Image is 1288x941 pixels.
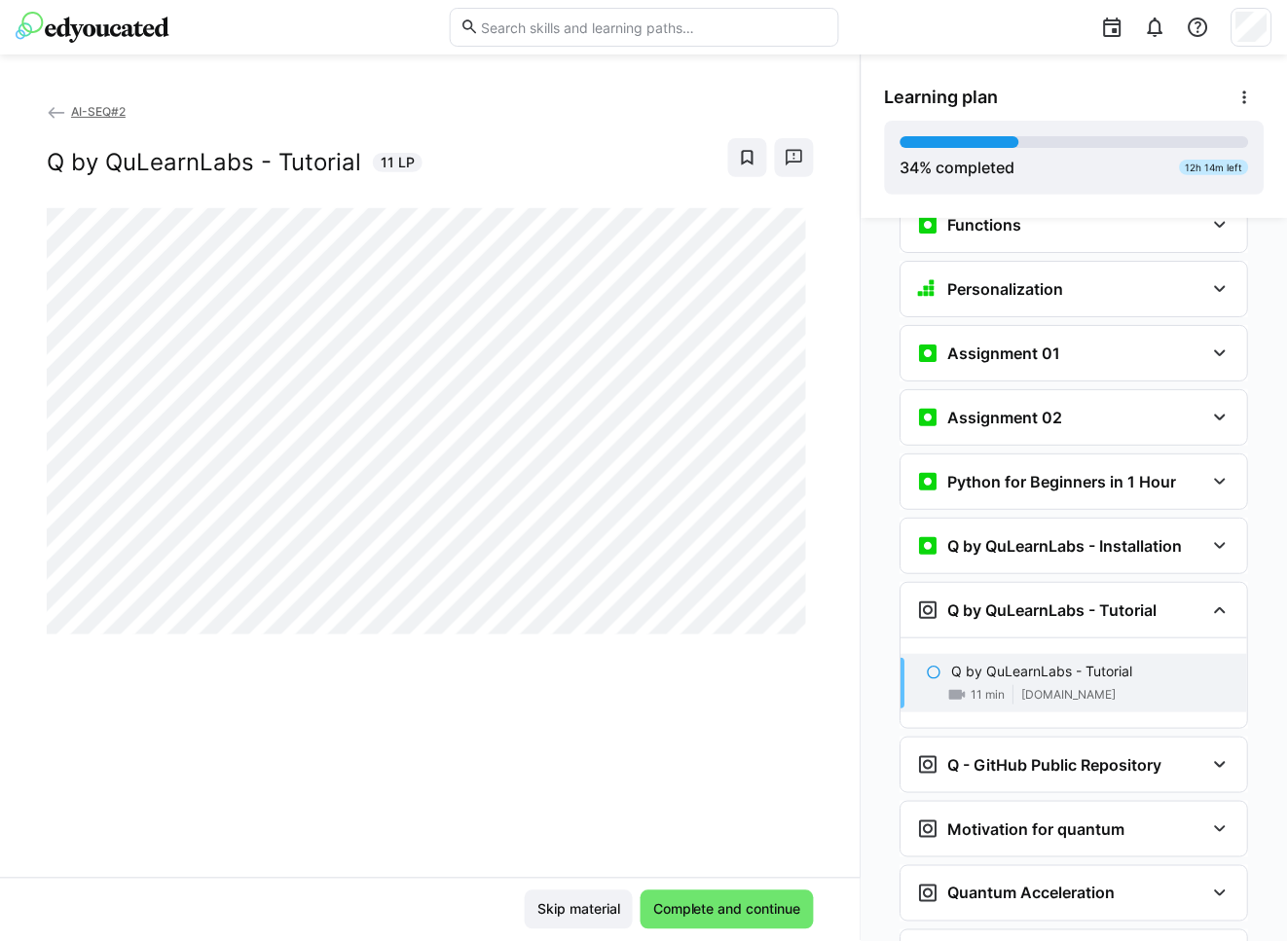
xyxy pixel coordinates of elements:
p: Q by QuLearnLabs - Tutorial [952,662,1133,681]
span: 11 min [972,687,1006,703]
span: 34 [901,158,920,177]
span: Complete and continue [650,900,804,920]
h3: Q - GitHub Public Repository [948,755,1162,775]
span: AI-SEQ#2 [71,104,126,119]
button: Skip material [525,890,633,929]
h3: Motivation for quantum [948,819,1125,839]
input: Search skills and learning paths… [479,18,828,36]
div: % completed [901,156,1015,179]
span: Skip material [534,900,623,920]
a: AI-SEQ#2 [47,104,126,119]
button: Complete and continue [641,890,814,929]
h3: Assignment 02 [948,408,1063,427]
h3: Q by QuLearnLabs - Installation [948,536,1183,556]
h3: Q by QuLearnLabs - Tutorial [948,600,1158,620]
h3: Quantum Acceleration [948,884,1116,903]
h3: Python for Beginners in 1 Hour [948,472,1177,491]
span: 11 LP [381,153,415,172]
h3: Assignment 01 [948,344,1061,363]
h2: Q by QuLearnLabs - Tutorial [47,148,361,177]
span: [DOMAIN_NAME] [1022,687,1117,703]
div: 12h 14m left [1180,160,1249,175]
h3: Personalization [948,279,1064,299]
span: Learning plan [885,87,999,108]
h3: Functions [948,215,1022,235]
